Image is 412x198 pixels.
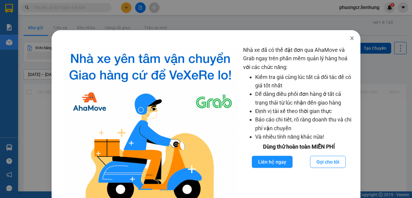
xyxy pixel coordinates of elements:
[255,90,354,107] li: Dễ dàng điều phối đơn hàng ở tất cả trạng thái từ lúc nhận đến giao hàng
[252,156,293,168] button: Liên hệ ngay
[350,36,354,41] span: close
[255,73,354,90] li: Kiểm tra giá cùng lúc tất cả đối tác để có giá tốt nhất
[258,158,286,166] span: Liên hệ ngay
[243,143,354,151] div: Dùng thử hoàn toàn MIỄN PHÍ
[310,156,346,168] button: Gọi cho tôi
[255,115,354,133] li: Báo cáo chi tiết, rõ ràng doanh thu và chi phí vận chuyển
[316,158,339,166] span: Gọi cho tôi
[255,133,354,141] li: Và nhiều tính năng khác nữa!
[344,30,360,47] button: Close
[255,107,354,115] li: Định vị tài xế theo thời gian thực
